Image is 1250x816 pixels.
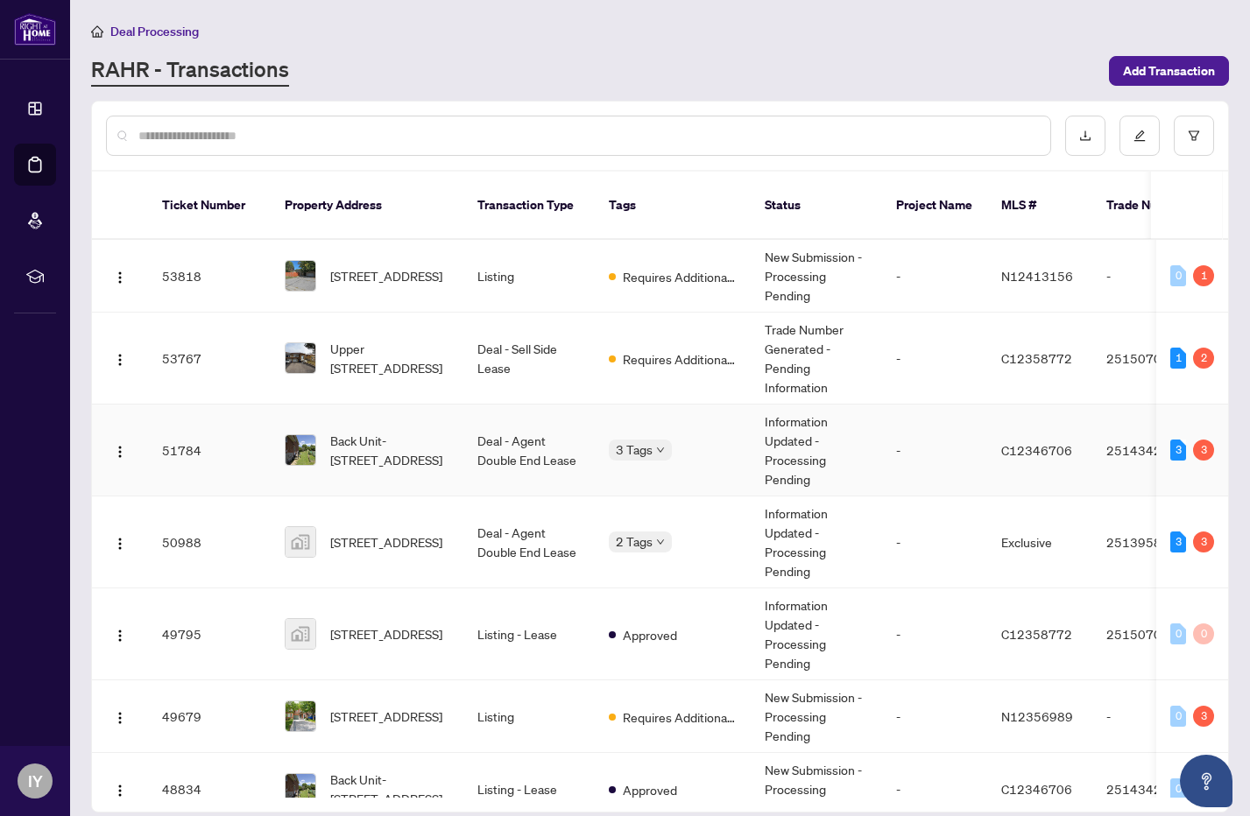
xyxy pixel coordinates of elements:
[1193,348,1214,369] div: 2
[987,172,1092,240] th: MLS #
[882,404,987,496] td: -
[106,702,134,730] button: Logo
[751,172,882,240] th: Status
[616,531,653,552] span: 2 Tags
[286,701,315,731] img: thumbnail-img
[1193,440,1214,461] div: 3
[1001,350,1072,366] span: C12358772
[882,496,987,588] td: -
[91,55,289,87] a: RAHR - Transactions
[148,313,271,404] td: 53767
[330,532,442,552] span: [STREET_ADDRESS]
[623,349,737,369] span: Requires Additional Docs
[148,404,271,496] td: 51784
[882,680,987,753] td: -
[286,261,315,291] img: thumbnail-img
[106,528,134,556] button: Logo
[113,711,127,725] img: Logo
[751,588,882,680] td: Information Updated - Processing Pending
[1079,130,1091,142] span: download
[1193,623,1214,644] div: 0
[463,172,595,240] th: Transaction Type
[113,629,127,643] img: Logo
[1001,626,1072,642] span: C12358772
[1123,57,1215,85] span: Add Transaction
[1170,623,1186,644] div: 0
[1065,116,1105,156] button: download
[330,707,442,726] span: [STREET_ADDRESS]
[1109,56,1229,86] button: Add Transaction
[882,172,987,240] th: Project Name
[1193,265,1214,286] div: 1
[1193,706,1214,727] div: 3
[1170,265,1186,286] div: 0
[148,240,271,313] td: 53818
[623,707,737,727] span: Requires Additional Docs
[463,496,595,588] td: Deal - Agent Double End Lease
[91,25,103,38] span: home
[1001,708,1073,724] span: N12356989
[882,240,987,313] td: -
[330,431,449,469] span: Back Unit-[STREET_ADDRESS]
[463,588,595,680] td: Listing - Lease
[330,770,449,808] span: Back Unit-[STREET_ADDRESS]
[1170,706,1186,727] div: 0
[1001,268,1073,284] span: N12413156
[286,527,315,557] img: thumbnail-img
[1092,313,1215,404] td: 2515070
[1092,404,1215,496] td: 2514342
[286,619,315,649] img: thumbnail-img
[623,780,677,799] span: Approved
[1001,534,1052,550] span: Exclusive
[271,172,463,240] th: Property Address
[595,172,751,240] th: Tags
[286,435,315,465] img: thumbnail-img
[106,344,134,372] button: Logo
[882,588,987,680] td: -
[751,404,882,496] td: Information Updated - Processing Pending
[623,267,737,286] span: Requires Additional Docs
[1119,116,1160,156] button: edit
[113,271,127,285] img: Logo
[113,353,127,367] img: Logo
[106,775,134,803] button: Logo
[1193,531,1214,552] div: 3
[148,496,271,588] td: 50988
[148,172,271,240] th: Ticket Number
[113,445,127,459] img: Logo
[286,343,315,373] img: thumbnail-img
[106,620,134,648] button: Logo
[1170,531,1186,552] div: 3
[1001,781,1072,797] span: C12346706
[882,313,987,404] td: -
[1170,778,1186,799] div: 0
[106,262,134,290] button: Logo
[28,769,43,793] span: IY
[463,240,595,313] td: Listing
[463,680,595,753] td: Listing
[1001,442,1072,458] span: C12346706
[330,266,442,285] span: [STREET_ADDRESS]
[1133,130,1146,142] span: edit
[1188,130,1200,142] span: filter
[286,774,315,804] img: thumbnail-img
[1170,348,1186,369] div: 1
[463,404,595,496] td: Deal - Agent Double End Lease
[751,313,882,404] td: Trade Number Generated - Pending Information
[148,588,271,680] td: 49795
[148,680,271,753] td: 49679
[1092,496,1215,588] td: 2513958
[656,446,665,454] span: down
[751,680,882,753] td: New Submission - Processing Pending
[1170,440,1186,461] div: 3
[110,24,199,39] span: Deal Processing
[14,13,56,46] img: logo
[330,624,442,644] span: [STREET_ADDRESS]
[1092,240,1215,313] td: -
[1174,116,1214,156] button: filter
[113,784,127,798] img: Logo
[623,625,677,644] span: Approved
[106,436,134,464] button: Logo
[1092,172,1215,240] th: Trade Number
[751,240,882,313] td: New Submission - Processing Pending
